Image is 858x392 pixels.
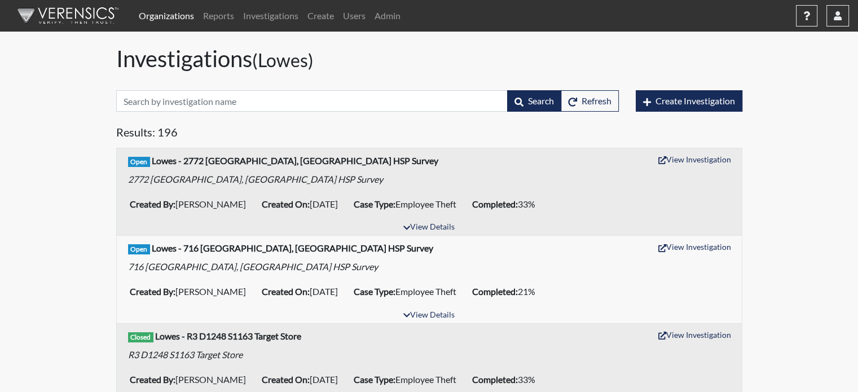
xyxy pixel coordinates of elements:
[128,157,151,167] span: Open
[116,45,742,72] h1: Investigations
[472,286,518,297] b: Completed:
[262,286,310,297] b: Created On:
[582,95,611,106] span: Refresh
[252,49,314,71] small: (Lowes)
[128,244,151,254] span: Open
[370,5,405,27] a: Admin
[653,238,736,256] button: View Investigation
[303,5,338,27] a: Create
[128,332,154,342] span: Closed
[468,283,547,301] li: 21%
[125,371,257,389] li: [PERSON_NAME]
[507,90,561,112] button: Search
[239,5,303,27] a: Investigations
[354,199,395,209] b: Case Type:
[152,243,433,253] b: Lowes - 716 [GEOGRAPHIC_DATA], [GEOGRAPHIC_DATA] HSP Survey
[257,195,349,213] li: [DATE]
[134,5,199,27] a: Organizations
[262,374,310,385] b: Created On:
[398,308,460,323] button: View Details
[128,174,383,184] em: 2772 [GEOGRAPHIC_DATA], [GEOGRAPHIC_DATA] HSP Survey
[130,199,175,209] b: Created By:
[125,283,257,301] li: [PERSON_NAME]
[655,95,735,106] span: Create Investigation
[152,155,438,166] b: Lowes - 2772 [GEOGRAPHIC_DATA], [GEOGRAPHIC_DATA] HSP Survey
[528,95,554,106] span: Search
[257,283,349,301] li: [DATE]
[199,5,239,27] a: Reports
[128,349,243,360] em: R3 D1248 S1163 Target Store
[468,195,547,213] li: 33%
[354,374,395,385] b: Case Type:
[349,371,468,389] li: Employee Theft
[130,286,175,297] b: Created By:
[398,220,460,235] button: View Details
[468,371,547,389] li: 33%
[116,90,508,112] input: Search by investigation name
[472,374,518,385] b: Completed:
[257,371,349,389] li: [DATE]
[472,199,518,209] b: Completed:
[561,90,619,112] button: Refresh
[130,374,175,385] b: Created By:
[653,326,736,343] button: View Investigation
[354,286,395,297] b: Case Type:
[349,195,468,213] li: Employee Theft
[155,331,301,341] b: Lowes - R3 D1248 S1163 Target Store
[338,5,370,27] a: Users
[125,195,257,213] li: [PERSON_NAME]
[262,199,310,209] b: Created On:
[636,90,742,112] button: Create Investigation
[349,283,468,301] li: Employee Theft
[128,261,378,272] em: 716 [GEOGRAPHIC_DATA], [GEOGRAPHIC_DATA] HSP Survey
[116,125,742,143] h5: Results: 196
[653,151,736,168] button: View Investigation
